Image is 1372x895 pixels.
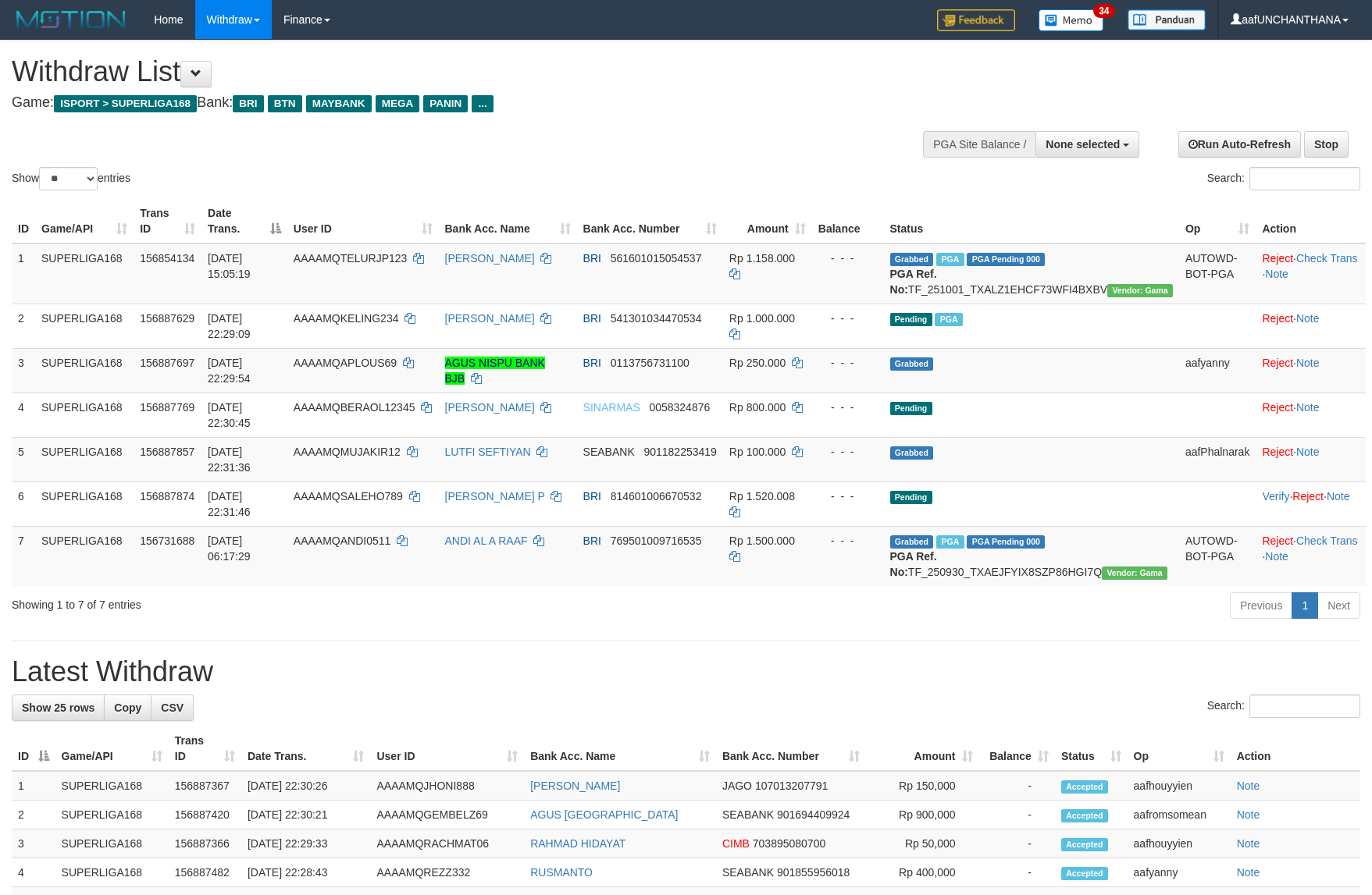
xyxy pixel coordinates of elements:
[35,526,134,586] td: SUPERLIGA168
[12,392,35,437] td: 4
[1128,9,1206,30] img: panduan.png
[979,829,1055,858] td: -
[1262,252,1293,265] a: Reject
[1296,401,1320,414] a: Note
[524,726,716,771] th: Bank Acc. Name: activate to sort column ascending
[1061,809,1108,822] span: Accepted
[577,199,723,243] th: Bank Acc. Number: activate to sort column ascending
[55,726,169,771] th: Game/API: activate to sort column ascending
[866,858,979,887] td: Rp 400,000
[241,771,371,801] td: [DATE] 22:30:26
[12,591,560,613] div: Showing 1 to 7 of 7 entries
[1046,138,1120,151] span: None selected
[611,312,702,325] span: Copy 541301034470534 to clipboard
[583,357,601,369] span: BRI
[643,446,716,458] span: Copy 901182253419 to clipboard
[1256,437,1366,481] td: ·
[12,694,105,721] a: Show 25 rows
[530,780,620,792] a: [PERSON_NAME]
[1128,771,1231,801] td: aafhouyyien
[445,535,528,547] a: ANDI AL A RAAF
[935,313,962,326] span: Marked by aafromsomean
[370,771,524,801] td: AAAAMQJHONI888
[729,401,786,414] span: Rp 800.000
[923,131,1035,158] div: PGA Site Balance /
[294,357,397,369] span: AAAAMQAPLOUS69
[722,837,750,850] span: CIMB
[884,243,1179,304] td: TF_251001_TXALZ1EHCF73WFI4BXBV
[12,167,130,190] label: Show entries
[445,446,531,458] a: LUTFI SEFTIYAN
[1061,838,1108,851] span: Accepted
[729,252,795,265] span: Rp 1.158.000
[812,199,884,243] th: Balance
[169,829,241,858] td: 156887366
[890,491,932,504] span: Pending
[722,866,774,879] span: SEABANK
[294,490,403,503] span: AAAAMQSALEHO789
[583,312,601,325] span: BRI
[208,446,251,474] span: [DATE] 22:31:36
[114,701,141,714] span: Copy
[1327,490,1350,503] a: Note
[1128,858,1231,887] td: aafyanny
[884,199,1179,243] th: Status
[268,95,302,112] span: BTN
[1265,550,1288,563] a: Note
[134,199,201,243] th: Trans ID: activate to sort column ascending
[140,446,194,458] span: 156887857
[370,858,524,887] td: AAAAMQREZZ332
[722,808,774,821] span: SEABANK
[729,357,786,369] span: Rp 250.000
[439,199,577,243] th: Bank Acc. Name: activate to sort column ascending
[445,252,535,265] a: [PERSON_NAME]
[1256,481,1366,526] td: · ·
[1179,348,1256,392] td: aafyanny
[169,801,241,829] td: 156887420
[866,801,979,829] td: Rp 900,000
[583,535,601,547] span: BRI
[55,801,169,829] td: SUPERLIGA168
[233,95,263,112] span: BRI
[208,401,251,429] span: [DATE] 22:30:45
[208,312,251,340] span: [DATE] 22:29:09
[55,771,169,801] td: SUPERLIGA168
[140,401,194,414] span: 156887769
[1179,199,1256,243] th: Op: activate to sort column ascending
[818,533,878,549] div: - - -
[890,535,934,549] span: Grabbed
[201,199,287,243] th: Date Trans.: activate to sort column descending
[1317,592,1360,619] a: Next
[1179,437,1256,481] td: aafPhalnarak
[445,490,545,503] a: [PERSON_NAME] P
[1102,566,1167,580] span: Vendor URL: https://trx31.1velocity.biz
[140,535,194,547] span: 156731688
[818,444,878,460] div: - - -
[1107,284,1173,297] span: Vendor URL: https://trx31.1velocity.biz
[755,780,828,792] span: Copy 107013207791 to clipboard
[890,402,932,415] span: Pending
[936,253,964,266] span: Marked by aafsengchandara
[445,357,545,385] a: AGUS NISPU BANK BJB
[22,701,94,714] span: Show 25 rows
[1128,801,1231,829] td: aafromsomean
[1262,312,1293,325] a: Reject
[1055,726,1128,771] th: Status: activate to sort column ascending
[370,726,524,771] th: User ID: activate to sort column ascending
[35,199,134,243] th: Game/API: activate to sort column ascending
[611,535,702,547] span: Copy 769501009716535 to clipboard
[777,866,850,879] span: Copy 901855956018 to clipboard
[287,199,439,243] th: User ID: activate to sort column ascending
[294,401,415,414] span: AAAAMQBERAOL12345
[979,771,1055,801] td: -
[722,780,752,792] span: JAGO
[1256,199,1366,243] th: Action
[35,437,134,481] td: SUPERLIGA168
[35,304,134,348] td: SUPERLIGA168
[445,401,535,414] a: [PERSON_NAME]
[818,400,878,415] div: - - -
[890,268,937,296] b: PGA Ref. No:
[104,694,151,721] a: Copy
[294,252,408,265] span: AAAAMQTELURJP123
[35,481,134,526] td: SUPERLIGA168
